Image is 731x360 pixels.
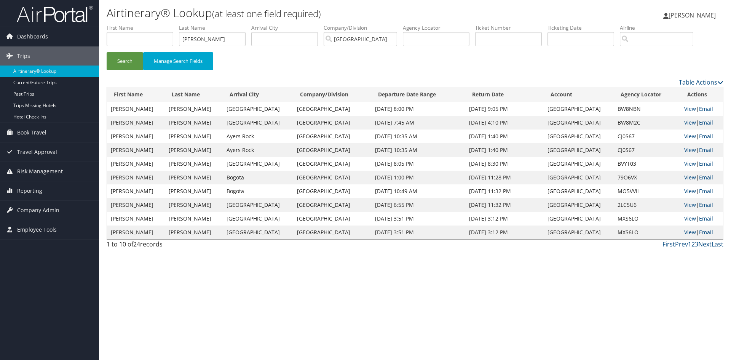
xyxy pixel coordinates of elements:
td: [GEOGRAPHIC_DATA] [544,157,614,171]
label: Last Name [179,24,251,32]
td: [DATE] 9:05 PM [465,102,543,116]
td: [PERSON_NAME] [165,226,223,239]
td: [PERSON_NAME] [165,102,223,116]
label: Arrival City [251,24,324,32]
td: [GEOGRAPHIC_DATA] [223,226,293,239]
td: | [680,157,723,171]
td: [GEOGRAPHIC_DATA] [293,116,371,130]
img: airportal-logo.png [17,5,93,23]
td: MXS6LO [614,212,680,226]
td: [GEOGRAPHIC_DATA] [293,157,371,171]
span: 24 [133,240,140,248]
td: [DATE] 11:32 PM [465,198,543,212]
td: [DATE] 6:55 PM [371,198,466,212]
td: [GEOGRAPHIC_DATA] [544,198,614,212]
td: [PERSON_NAME] [165,143,223,157]
td: [DATE] 3:12 PM [465,212,543,226]
a: Email [699,187,713,195]
span: Travel Approval [17,142,57,162]
label: Ticket Number [475,24,547,32]
td: [GEOGRAPHIC_DATA] [544,116,614,130]
a: View [684,229,696,236]
div: 1 to 10 of records [107,240,252,253]
td: [GEOGRAPHIC_DATA] [293,130,371,143]
td: CJ0S67 [614,143,680,157]
td: [GEOGRAPHIC_DATA] [223,102,293,116]
td: | [680,102,723,116]
td: [DATE] 1:40 PM [465,143,543,157]
button: Manage Search Fields [143,52,213,70]
td: [DATE] 11:32 PM [465,184,543,198]
th: Arrival City: activate to sort column ascending [223,87,293,102]
td: [PERSON_NAME] [165,198,223,212]
td: [PERSON_NAME] [107,226,165,239]
a: Email [699,201,713,208]
td: [GEOGRAPHIC_DATA] [544,212,614,226]
td: MXS6LO [614,226,680,239]
td: | [680,226,723,239]
td: [DATE] 10:35 AM [371,143,466,157]
label: Company/Division [324,24,403,32]
h1: Airtinerary® Lookup [107,5,518,21]
a: Email [699,105,713,112]
td: [PERSON_NAME] [107,143,165,157]
th: Account: activate to sort column ascending [544,87,614,102]
td: [GEOGRAPHIC_DATA] [223,212,293,226]
a: View [684,201,696,208]
label: Airline [620,24,699,32]
a: View [684,133,696,140]
span: Book Travel [17,123,46,142]
th: Departure Date Range: activate to sort column ascending [371,87,466,102]
td: [GEOGRAPHIC_DATA] [293,143,371,157]
a: 2 [691,240,695,248]
td: [DATE] 1:40 PM [465,130,543,143]
th: Last Name: activate to sort column ascending [165,87,223,102]
a: View [684,119,696,126]
td: [DATE] 7:45 AM [371,116,466,130]
td: | [680,212,723,226]
th: Company/Division [293,87,371,102]
td: [PERSON_NAME] [107,212,165,226]
td: [DATE] 4:10 PM [465,116,543,130]
td: [DATE] 1:00 PM [371,171,466,184]
button: Search [107,52,143,70]
span: Reporting [17,181,42,200]
td: [GEOGRAPHIC_DATA] [544,171,614,184]
td: | [680,184,723,198]
td: | [680,143,723,157]
label: Agency Locator [403,24,475,32]
span: Company Admin [17,201,59,220]
small: (at least one field required) [212,7,321,20]
td: [DATE] 11:28 PM [465,171,543,184]
label: First Name [107,24,179,32]
td: [GEOGRAPHIC_DATA] [544,130,614,143]
td: [PERSON_NAME] [107,102,165,116]
a: 1 [688,240,691,248]
td: [PERSON_NAME] [107,171,165,184]
td: [DATE] 3:12 PM [465,226,543,239]
td: | [680,130,723,143]
a: View [684,105,696,112]
span: Risk Management [17,162,63,181]
a: View [684,160,696,167]
a: View [684,187,696,195]
td: [DATE] 8:05 PM [371,157,466,171]
td: [GEOGRAPHIC_DATA] [293,102,371,116]
td: MO5VVH [614,184,680,198]
th: Agency Locator: activate to sort column ascending [614,87,680,102]
td: [GEOGRAPHIC_DATA] [293,184,371,198]
a: Email [699,119,713,126]
td: [PERSON_NAME] [107,157,165,171]
a: Email [699,229,713,236]
a: Email [699,174,713,181]
td: [GEOGRAPHIC_DATA] [544,184,614,198]
td: [DATE] 8:00 PM [371,102,466,116]
td: [GEOGRAPHIC_DATA] [293,212,371,226]
td: [GEOGRAPHIC_DATA] [293,198,371,212]
td: | [680,198,723,212]
a: Email [699,133,713,140]
td: 2LC5U6 [614,198,680,212]
label: Ticketing Date [547,24,620,32]
span: Trips [17,46,30,66]
td: [PERSON_NAME] [107,198,165,212]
